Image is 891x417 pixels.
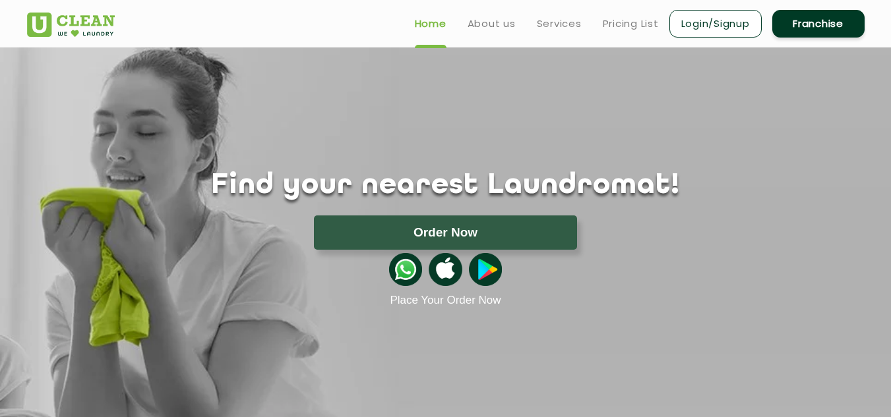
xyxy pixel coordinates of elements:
img: whatsappicon.png [389,253,422,286]
a: Place Your Order Now [390,294,501,307]
h1: Find your nearest Laundromat! [17,169,875,202]
button: Order Now [314,215,577,250]
a: Login/Signup [669,10,762,38]
a: Home [415,16,446,32]
a: About us [468,16,516,32]
img: playstoreicon.png [469,253,502,286]
a: Franchise [772,10,865,38]
img: UClean Laundry and Dry Cleaning [27,13,115,37]
img: apple-icon.png [429,253,462,286]
a: Pricing List [603,16,659,32]
a: Services [537,16,582,32]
